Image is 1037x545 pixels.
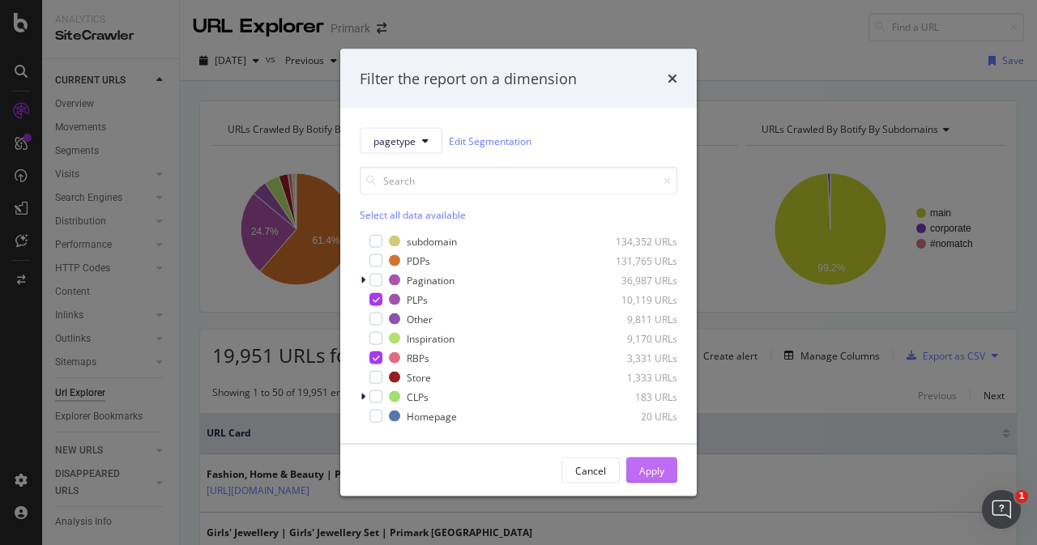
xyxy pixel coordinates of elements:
[598,351,677,364] div: 3,331 URLs
[407,273,454,287] div: Pagination
[598,409,677,423] div: 20 URLs
[668,68,677,89] div: times
[407,253,430,267] div: PDPs
[407,234,457,248] div: subdomain
[407,351,429,364] div: RBPs
[449,132,531,149] a: Edit Segmentation
[598,331,677,345] div: 9,170 URLs
[598,234,677,248] div: 134,352 URLs
[360,68,577,89] div: Filter the report on a dimension
[373,134,416,147] span: pagetype
[626,458,677,483] button: Apply
[407,312,433,326] div: Other
[407,331,454,345] div: Inspiration
[561,458,620,483] button: Cancel
[407,370,431,384] div: Store
[1015,490,1028,503] span: 1
[598,292,677,306] div: 10,119 URLs
[360,128,442,154] button: pagetype
[360,167,677,195] input: Search
[598,273,677,287] div: 36,987 URLs
[598,253,677,267] div: 131,765 URLs
[598,370,677,384] div: 1,333 URLs
[407,390,429,403] div: CLPs
[982,490,1021,529] iframe: Intercom live chat
[407,409,457,423] div: Homepage
[598,312,677,326] div: 9,811 URLs
[598,390,677,403] div: 183 URLs
[360,208,677,222] div: Select all data available
[639,463,664,477] div: Apply
[575,463,606,477] div: Cancel
[407,292,428,306] div: PLPs
[340,49,697,496] div: modal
